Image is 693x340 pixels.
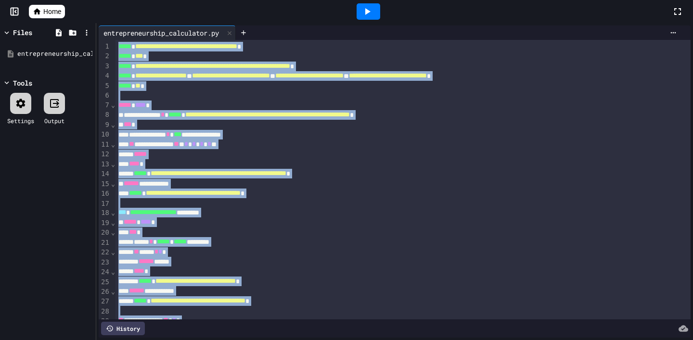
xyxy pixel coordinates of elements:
[99,307,111,316] div: 28
[99,71,111,81] div: 4
[99,42,111,51] div: 1
[13,27,32,38] div: Files
[99,258,111,267] div: 23
[99,248,111,257] div: 22
[99,218,111,228] div: 19
[111,160,115,168] span: Fold line
[43,7,61,16] span: Home
[99,208,111,218] div: 18
[99,179,111,189] div: 15
[44,116,64,125] div: Output
[17,49,92,59] div: entrepreneurship_calculator.py
[99,160,111,169] div: 13
[99,110,111,120] div: 8
[111,140,115,148] span: Fold line
[99,316,111,326] div: 29
[99,238,111,248] div: 21
[99,101,111,110] div: 7
[111,268,115,276] span: Fold line
[99,189,111,199] div: 16
[99,277,111,287] div: 25
[99,28,224,38] div: entrepreneurship_calculator.py
[111,219,115,227] span: Fold line
[99,51,111,61] div: 2
[99,169,111,179] div: 14
[99,150,111,159] div: 12
[101,322,145,335] div: History
[99,62,111,71] div: 3
[99,287,111,297] div: 26
[13,78,32,88] div: Tools
[29,5,65,18] a: Home
[111,288,115,295] span: Fold line
[7,116,34,125] div: Settings
[99,297,111,306] div: 27
[99,91,111,101] div: 6
[111,209,115,216] span: Fold line
[99,228,111,238] div: 20
[99,140,111,150] div: 11
[99,81,111,91] div: 5
[111,101,115,109] span: Fold line
[99,120,111,130] div: 9
[99,267,111,277] div: 24
[111,121,115,128] span: Fold line
[99,130,111,139] div: 10
[111,248,115,256] span: Fold line
[111,228,115,236] span: Fold line
[111,180,115,188] span: Fold line
[99,25,236,40] div: entrepreneurship_calculator.py
[99,199,111,209] div: 17
[111,317,115,325] span: Fold line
